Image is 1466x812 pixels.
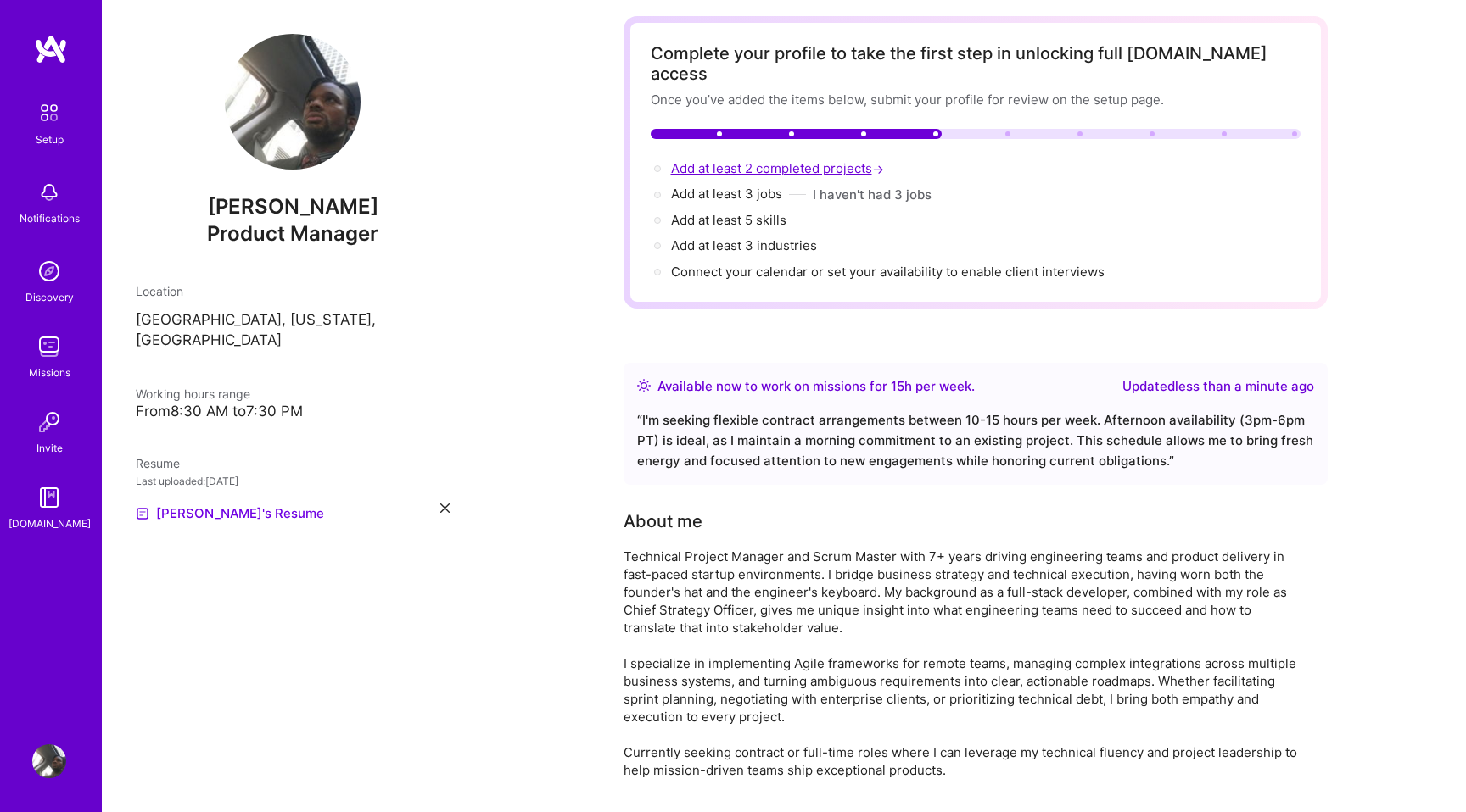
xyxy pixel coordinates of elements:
div: Technical Project Manager and Scrum Master with 7+ years driving engineering teams and product de... [624,548,1302,779]
img: User Avatar [225,34,361,170]
span: Add at least 3 jobs [671,186,782,202]
img: teamwork [32,330,66,364]
div: Tell us a little about yourself [624,509,702,534]
img: Invite [32,405,66,439]
p: [GEOGRAPHIC_DATA], [US_STATE], [GEOGRAPHIC_DATA] [136,310,450,351]
div: Location [136,282,450,300]
span: Add at least 2 completed projects [671,160,887,176]
div: Setup [36,131,64,148]
div: Once you’ve added the items below, submit your profile for review on the setup page. [651,91,1301,108]
div: About me [624,509,702,534]
span: Connect your calendar or set your availability to enable client interviews [671,264,1105,280]
div: Discovery [25,288,74,306]
div: Missions [29,364,70,381]
div: Complete your profile to take the first step in unlocking full [DOMAIN_NAME] access [651,43,1301,84]
img: setup [31,95,67,131]
span: Product Manager [207,221,378,246]
img: bell [32,175,66,209]
span: Working hours range [136,387,250,401]
div: From 8:30 AM to 7:30 PM [136,403,450,420]
span: Add at least 5 skills [671,212,786,228]
div: Available now to work on missions for h per week . [657,376,975,397]
span: 15 [891,378,904,394]
div: [DOMAIN_NAME] [8,514,91,532]
img: Availability [637,379,651,392]
span: [PERSON_NAME] [136,194,450,220]
span: Add at least 3 industries [671,237,817,253]
div: Last uploaded: [DATE] [136,472,450,490]
a: [PERSON_NAME]'s Resume [136,503,324,524]
button: I haven't had 3 jobs [813,186,932,203]
div: Invite [36,439,63,457]
img: logo [34,34,68,64]
span: → [872,160,884,178]
img: Resume [136,507,149,520]
i: icon Close [440,503,450,513]
div: Updated less than a minute ago [1122,376,1314,397]
span: Resume [136,456,180,470]
img: discovery [32,254,66,288]
div: “ I'm seeking flexible contract arrangements between 10-15 hours per week. Afternoon availability... [637,410,1314,471]
a: User Avatar [28,744,70,778]
img: User Avatar [32,744,66,778]
div: Notifications [20,209,80,227]
img: guide book [32,481,66,514]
